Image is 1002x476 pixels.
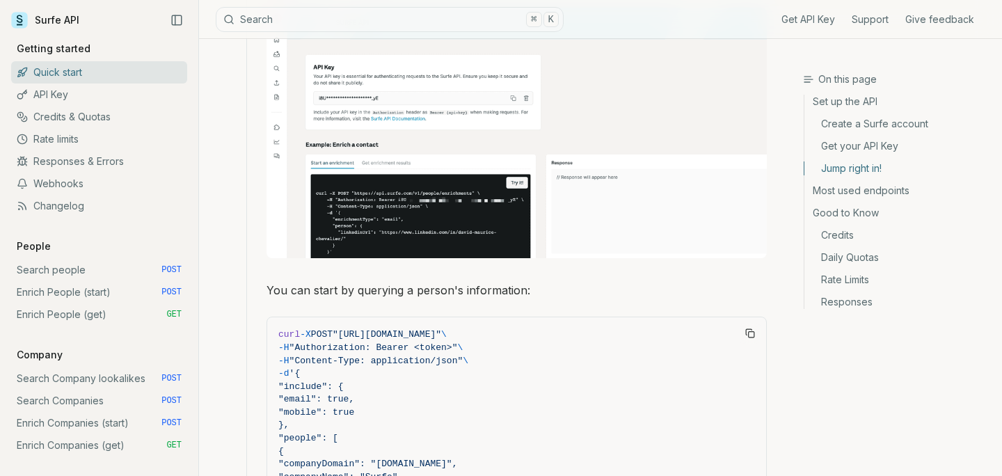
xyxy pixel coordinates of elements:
[289,342,458,353] span: "Authorization: Bearer <token>"
[543,12,559,27] kbd: K
[278,459,457,469] span: "companyDomain": "[DOMAIN_NAME]",
[11,128,187,150] a: Rate limits
[11,239,56,253] p: People
[11,84,187,106] a: API Key
[166,440,182,451] span: GET
[781,13,835,26] a: Get API Key
[740,323,761,344] button: Copy Text
[161,287,182,298] span: POST
[311,329,333,340] span: POST
[289,356,463,366] span: "Content-Type: application/json"
[11,106,187,128] a: Credits & Quotas
[11,173,187,195] a: Webhooks
[278,342,289,353] span: -H
[166,309,182,320] span: GET
[11,303,187,326] a: Enrich People (get) GET
[804,180,991,202] a: Most used endpoints
[278,368,289,379] span: -d
[11,281,187,303] a: Enrich People (start) POST
[463,356,468,366] span: \
[161,395,182,406] span: POST
[11,367,187,390] a: Search Company lookalikes POST
[852,13,889,26] a: Support
[441,329,447,340] span: \
[161,373,182,384] span: POST
[804,246,991,269] a: Daily Quotas
[905,13,974,26] a: Give feedback
[278,394,354,404] span: "email": true,
[804,113,991,135] a: Create a Surfe account
[278,446,284,457] span: {
[267,8,767,258] img: Image
[267,280,767,300] p: You can start by querying a person's information:
[289,368,301,379] span: '{
[526,12,541,27] kbd: ⌘
[278,356,289,366] span: -H
[804,95,991,113] a: Set up the API
[11,348,68,362] p: Company
[11,412,187,434] a: Enrich Companies (start) POST
[457,342,463,353] span: \
[11,434,187,457] a: Enrich Companies (get) GET
[804,291,991,309] a: Responses
[278,420,289,430] span: },
[333,329,441,340] span: "[URL][DOMAIN_NAME]"
[166,10,187,31] button: Collapse Sidebar
[804,157,991,180] a: Jump right in!
[11,195,187,217] a: Changelog
[278,381,344,392] span: "include": {
[161,264,182,276] span: POST
[11,61,187,84] a: Quick start
[11,259,187,281] a: Search people POST
[804,202,991,224] a: Good to Know
[11,10,79,31] a: Surfe API
[278,329,300,340] span: curl
[216,7,564,32] button: Search⌘K
[278,407,354,418] span: "mobile": true
[161,418,182,429] span: POST
[804,224,991,246] a: Credits
[804,135,991,157] a: Get your API Key
[804,269,991,291] a: Rate Limits
[278,433,338,443] span: "people": [
[11,150,187,173] a: Responses & Errors
[11,390,187,412] a: Search Companies POST
[11,42,96,56] p: Getting started
[803,72,991,86] h3: On this page
[300,329,311,340] span: -X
